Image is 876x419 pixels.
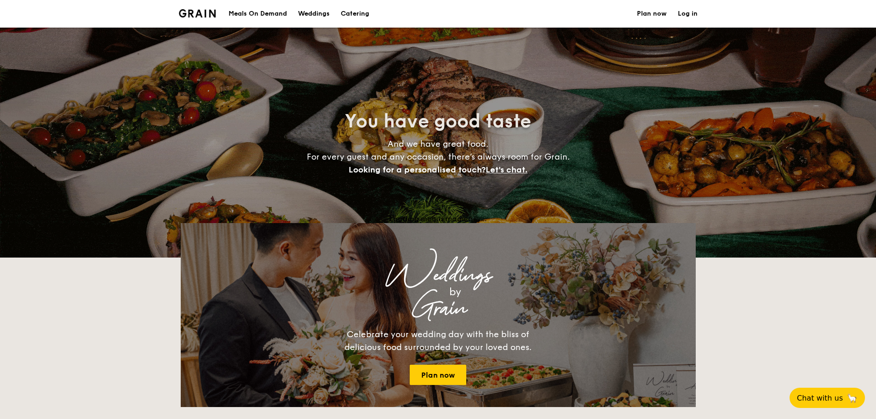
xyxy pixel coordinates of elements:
span: Let's chat. [486,165,527,175]
div: Weddings [262,267,615,284]
a: Logotype [179,9,216,17]
a: Plan now [410,365,466,385]
button: Chat with us🦙 [790,388,865,408]
span: Chat with us [797,394,843,402]
div: Celebrate your wedding day with the bliss of delicious food surrounded by your loved ones. [335,328,542,354]
span: 🦙 [847,393,858,403]
div: Grain [262,300,615,317]
img: Grain [179,9,216,17]
div: Loading menus magically... [181,214,696,223]
div: by [296,284,615,300]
